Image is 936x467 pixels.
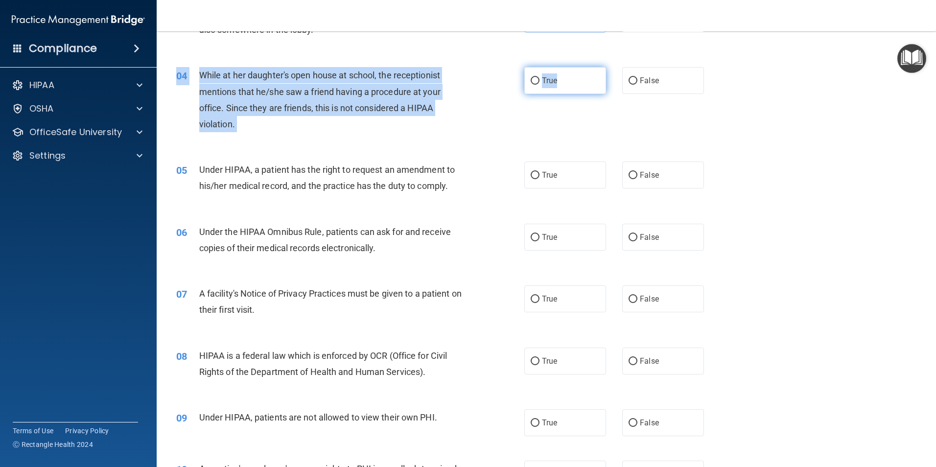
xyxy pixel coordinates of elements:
[640,418,659,427] span: False
[199,350,447,377] span: HIPAA is a federal law which is enforced by OCR (Office for Civil Rights of the Department of Hea...
[531,234,539,241] input: True
[629,420,637,427] input: False
[640,233,659,242] span: False
[12,150,142,162] a: Settings
[542,294,557,304] span: True
[176,288,187,300] span: 07
[176,227,187,238] span: 06
[640,76,659,85] span: False
[12,126,142,138] a: OfficeSafe University
[897,44,926,73] button: Open Resource Center
[176,164,187,176] span: 05
[176,350,187,362] span: 08
[29,42,97,55] h4: Compliance
[531,358,539,365] input: True
[542,170,557,180] span: True
[29,103,54,115] p: OSHA
[542,233,557,242] span: True
[199,164,455,191] span: Under HIPAA, a patient has the right to request an amendment to his/her medical record, and the p...
[629,172,637,179] input: False
[12,79,142,91] a: HIPAA
[640,170,659,180] span: False
[640,356,659,366] span: False
[199,70,441,129] span: While at her daughter's open house at school, the receptionist mentions that he/she saw a friend ...
[13,440,93,449] span: Ⓒ Rectangle Health 2024
[65,426,109,436] a: Privacy Policy
[199,412,437,422] span: Under HIPAA, patients are not allowed to view their own PHI.
[176,70,187,82] span: 04
[13,426,53,436] a: Terms of Use
[542,356,557,366] span: True
[29,79,54,91] p: HIPAA
[531,172,539,179] input: True
[199,288,462,315] span: A facility's Notice of Privacy Practices must be given to a patient on their first visit.
[640,294,659,304] span: False
[629,358,637,365] input: False
[176,412,187,424] span: 09
[629,77,637,85] input: False
[29,126,122,138] p: OfficeSafe University
[542,418,557,427] span: True
[542,76,557,85] span: True
[531,296,539,303] input: True
[12,103,142,115] a: OSHA
[199,227,451,253] span: Under the HIPAA Omnibus Rule, patients can ask for and receive copies of their medical records el...
[629,296,637,303] input: False
[29,150,66,162] p: Settings
[531,77,539,85] input: True
[531,420,539,427] input: True
[629,234,637,241] input: False
[12,10,145,30] img: PMB logo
